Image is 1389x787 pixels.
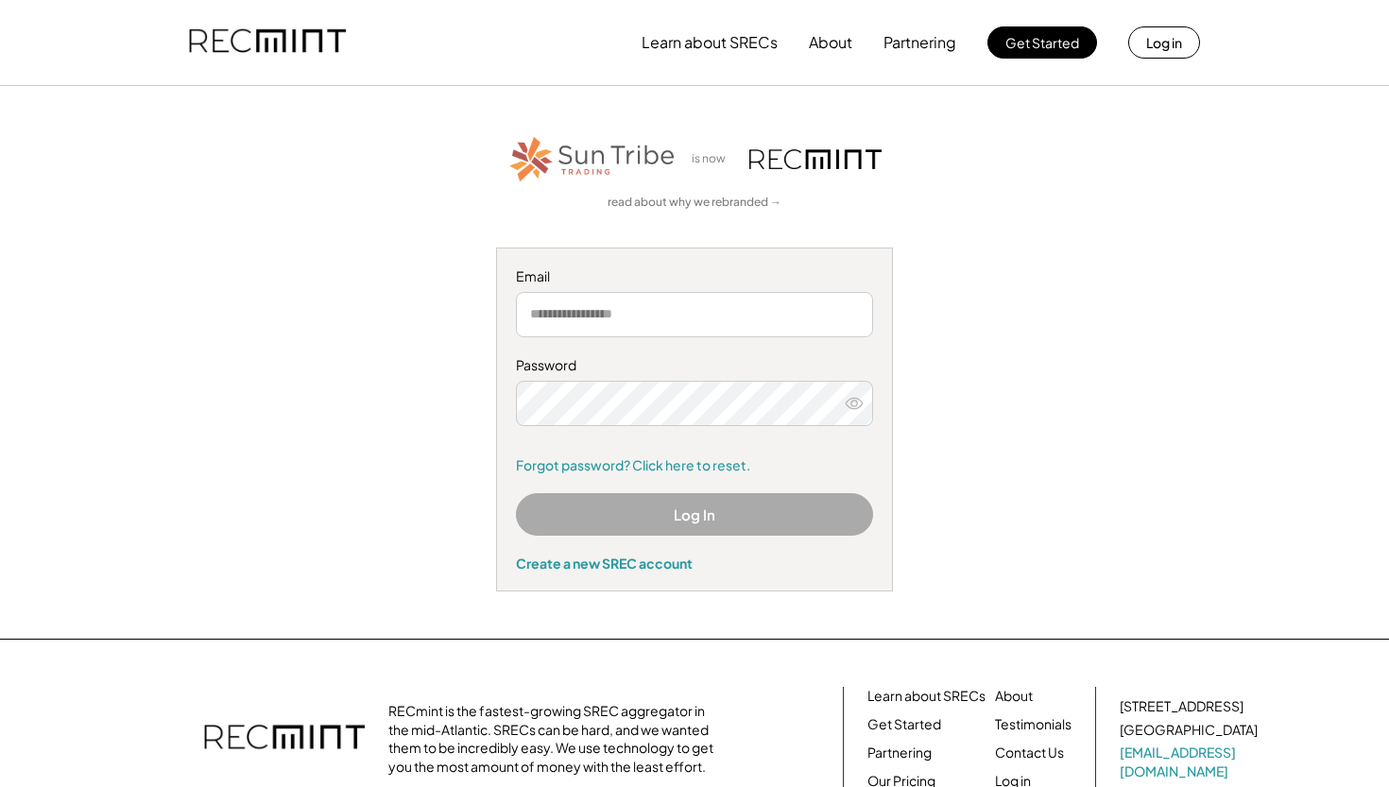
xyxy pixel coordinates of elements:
img: STT_Horizontal_Logo%2B-%2BColor.png [507,133,677,185]
button: Log In [516,493,873,536]
button: Get Started [987,26,1097,59]
a: About [995,687,1033,706]
button: Learn about SRECs [642,24,778,61]
a: Partnering [867,744,932,762]
div: RECmint is the fastest-growing SREC aggregator in the mid-Atlantic. SRECs can be hard, and we wan... [388,702,724,776]
img: recmint-logotype%403x.png [189,10,346,75]
img: recmint-logotype%403x.png [204,706,365,772]
a: Get Started [867,715,941,734]
button: About [809,24,852,61]
button: Partnering [883,24,956,61]
div: [STREET_ADDRESS] [1120,697,1243,716]
a: Forgot password? Click here to reset. [516,456,873,475]
a: read about why we rebranded → [608,195,781,211]
div: [GEOGRAPHIC_DATA] [1120,721,1258,740]
div: Create a new SREC account [516,555,873,572]
img: recmint-logotype%403x.png [749,149,882,169]
a: Contact Us [995,744,1064,762]
button: Log in [1128,26,1200,59]
a: Testimonials [995,715,1072,734]
div: is now [687,151,740,167]
a: [EMAIL_ADDRESS][DOMAIN_NAME] [1120,744,1261,780]
div: Password [516,356,873,375]
a: Learn about SRECs [867,687,986,706]
div: Email [516,267,873,286]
